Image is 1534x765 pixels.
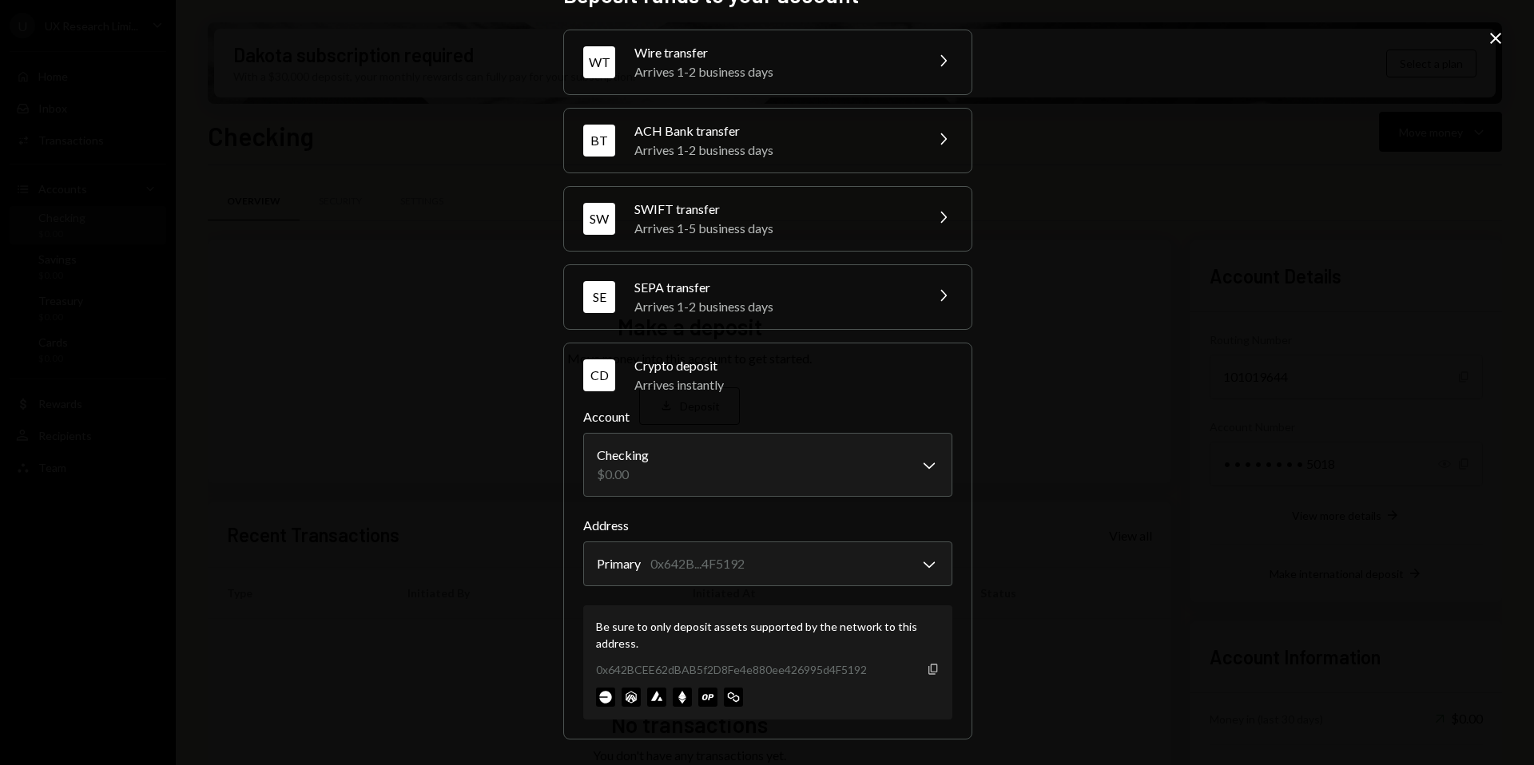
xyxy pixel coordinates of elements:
div: Arrives 1-5 business days [634,219,914,238]
button: WTWire transferArrives 1-2 business days [564,30,972,94]
button: Address [583,541,952,586]
div: SWIFT transfer [634,200,914,219]
div: 0x642B...4F5192 [650,554,745,573]
button: BTACH Bank transferArrives 1-2 business days [564,109,972,172]
img: avalanche-mainnet [647,688,666,707]
div: BT [583,125,615,157]
label: Account [583,407,952,426]
button: SWSWIFT transferArrives 1-5 business days [564,187,972,251]
div: CD [583,359,615,391]
button: Account [583,433,952,497]
div: Wire transfer [634,43,914,62]
img: optimism-mainnet [698,688,717,707]
div: SEPA transfer [634,278,914,297]
img: base-mainnet [596,688,615,707]
div: Arrives instantly [634,375,952,394]
div: WT [583,46,615,78]
button: CDCrypto depositArrives instantly [564,343,972,407]
div: SW [583,203,615,235]
label: Address [583,516,952,535]
img: polygon-mainnet [724,688,743,707]
div: Be sure to only deposit assets supported by the network to this address. [596,618,940,652]
div: Crypto deposit [634,356,952,375]
div: SE [583,281,615,313]
div: Arrives 1-2 business days [634,141,914,160]
div: Arrives 1-2 business days [634,62,914,81]
img: ethereum-mainnet [673,688,692,707]
img: arbitrum-mainnet [622,688,641,707]
div: CDCrypto depositArrives instantly [583,407,952,719]
div: 0x642BCEE62dBAB5f2D8Fe4e880ee426995d4F5192 [596,661,867,678]
div: ACH Bank transfer [634,121,914,141]
div: Arrives 1-2 business days [634,297,914,316]
button: SESEPA transferArrives 1-2 business days [564,265,972,329]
